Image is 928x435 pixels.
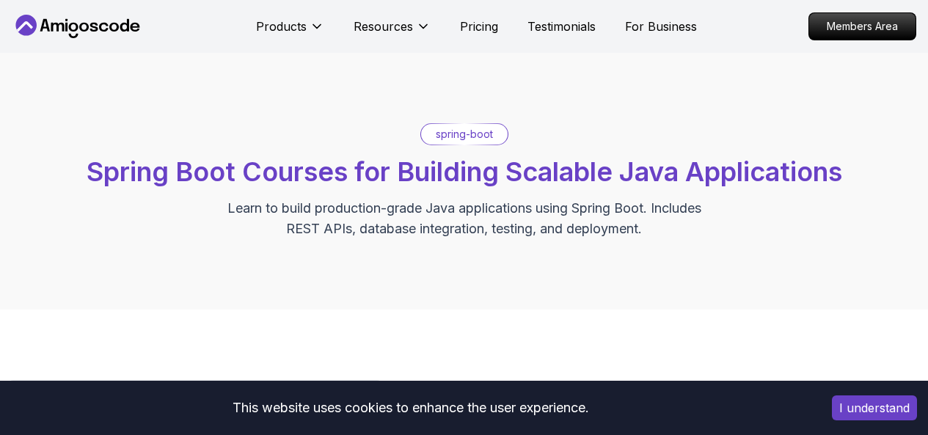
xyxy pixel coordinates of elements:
p: Learn to build production-grade Java applications using Spring Boot. Includes REST APIs, database... [218,198,711,239]
p: spring-boot [436,127,493,142]
p: Products [256,18,307,35]
button: Resources [354,18,431,47]
button: Accept cookies [832,395,917,420]
a: For Business [625,18,697,35]
a: Pricing [460,18,498,35]
a: Testimonials [527,18,596,35]
span: Spring Boot Courses for Building Scalable Java Applications [87,156,842,188]
p: Resources [354,18,413,35]
button: Products [256,18,324,47]
div: This website uses cookies to enhance the user experience. [11,392,810,424]
p: Members Area [809,13,916,40]
a: Members Area [808,12,916,40]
